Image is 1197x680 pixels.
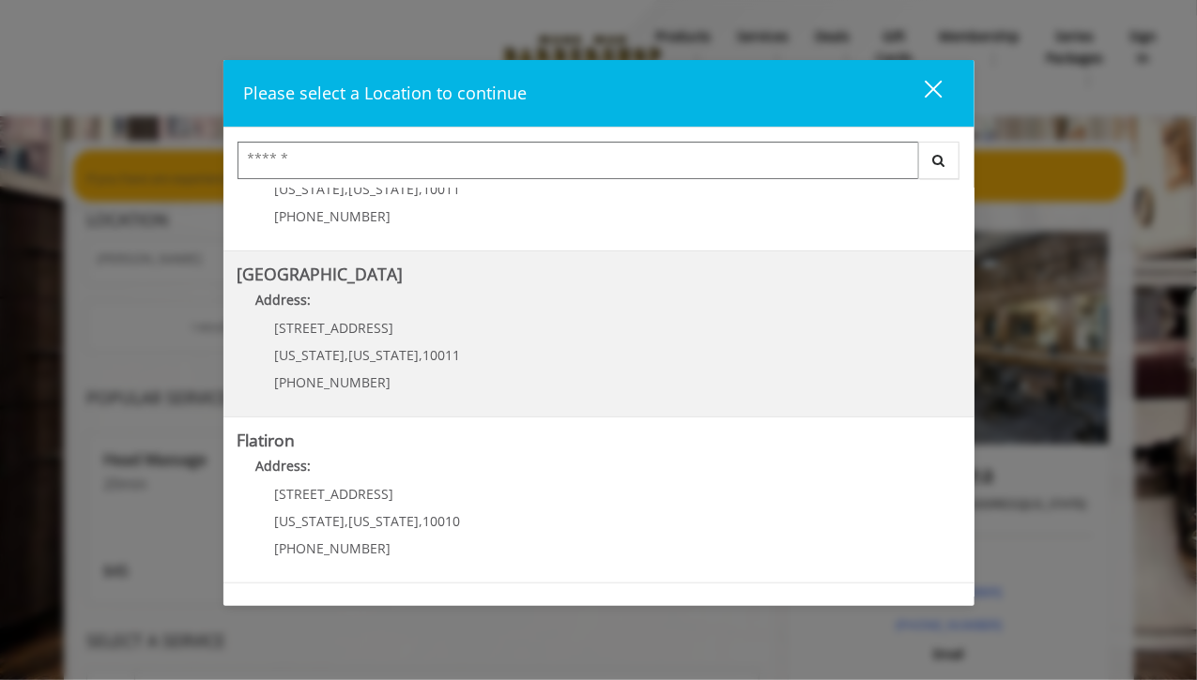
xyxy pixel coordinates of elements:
span: [STREET_ADDRESS] [275,485,394,503]
span: [US_STATE] [275,512,345,530]
span: , [345,512,349,530]
span: 10011 [423,180,461,198]
span: 10010 [423,512,461,530]
div: close dialog [903,79,941,107]
span: [US_STATE] [275,346,345,364]
b: Garment District [238,595,363,617]
span: , [420,180,423,198]
span: 10011 [423,346,461,364]
span: , [345,346,349,364]
i: Search button [928,154,950,167]
b: [GEOGRAPHIC_DATA] [238,263,404,285]
span: , [345,180,349,198]
button: close dialog [890,74,954,113]
span: [US_STATE] [349,512,420,530]
span: Please select a Location to continue [244,82,528,104]
span: [PHONE_NUMBER] [275,539,391,557]
b: Flatiron [238,429,296,451]
span: [US_STATE] [349,346,420,364]
span: , [420,512,423,530]
b: Address: [256,457,312,475]
span: [US_STATE] [275,180,345,198]
span: [STREET_ADDRESS] [275,319,394,337]
span: [US_STATE] [349,180,420,198]
span: [PHONE_NUMBER] [275,207,391,225]
input: Search Center [238,142,919,179]
span: , [420,346,423,364]
span: [PHONE_NUMBER] [275,373,391,391]
div: Center Select [238,142,960,189]
b: Address: [256,291,312,309]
